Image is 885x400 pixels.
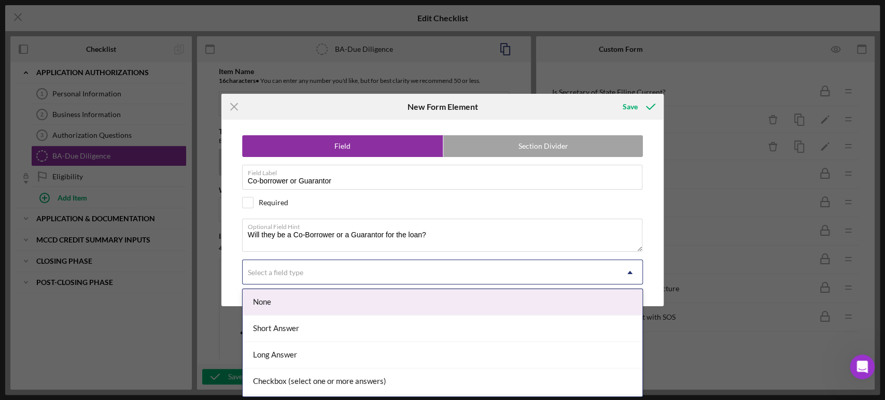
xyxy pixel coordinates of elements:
[243,316,642,342] div: Short Answer
[8,8,280,124] body: Rich Text Area. Press ALT-0 for help.
[29,44,279,76] strong: Please make sure the Business Information in checklist item #2 Business Information matches the S...
[243,289,642,316] div: None
[248,219,643,231] label: Optional Field Hint
[850,354,875,379] iframe: Intercom live chat
[29,8,280,43] li: If applicable, check that business filing registration with Secretary of State is current (link t...
[243,368,642,395] div: Checkbox (select one or more answers)
[623,96,638,117] div: Save
[29,90,280,113] li: Google the Business Name, Business Owners and enter your findings
[612,96,664,117] button: Save
[248,268,303,277] div: Select a field type
[29,113,280,124] li: Answer the questions on the form.
[248,165,643,177] label: Field Label
[259,198,288,207] div: Required
[443,136,643,156] label: Section Divider
[29,67,246,88] em: This is the information that carries through to all documents.
[242,219,643,252] textarea: Will they be a Co-Borrower or a Guarantor for the loan?
[243,136,443,156] label: Field
[243,342,642,368] div: Long Answer
[408,102,478,111] h6: New Form Element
